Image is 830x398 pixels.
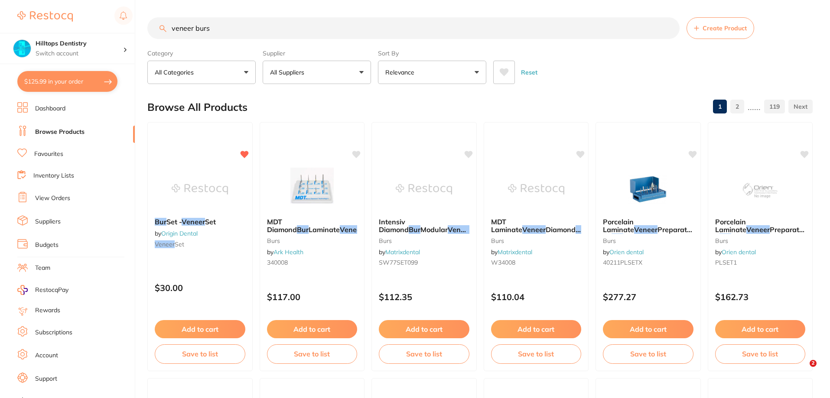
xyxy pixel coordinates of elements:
[522,225,546,234] em: Veneer
[623,233,632,242] span: Kit
[267,217,297,234] span: MDT Diamond
[730,98,744,115] a: 2
[155,283,245,293] p: $30.00
[396,168,452,211] img: Intensiv Diamond Bur Modular Veneer Set 099
[147,101,247,113] h2: Browse All Products
[17,71,117,92] button: $125.99 in your order
[35,351,58,360] a: Account
[719,233,731,242] em: Bur
[379,320,469,338] button: Add to cart
[409,225,420,234] em: Bur
[603,225,697,242] span: Preparation 10
[297,225,309,234] em: Bur
[715,217,746,234] span: Porcelain Laminate
[378,49,486,57] label: Sort By
[34,150,63,159] a: Favourites
[267,259,288,266] span: 340008
[17,6,73,26] a: Restocq Logo
[36,49,123,58] p: Switch account
[491,237,582,244] small: burs
[155,320,245,338] button: Add to cart
[17,285,68,295] a: RestocqPay
[603,237,693,244] small: burs
[715,237,806,244] small: burs
[35,241,59,249] a: Budgets
[603,248,644,256] span: by
[284,168,340,211] img: MDT Diamond Bur Laminate Veneer Kit
[267,292,358,302] p: $117.00
[722,248,756,256] a: Orien dental
[175,240,184,248] span: Set
[518,61,540,84] button: Reset
[491,259,515,266] span: W34008
[620,168,676,211] img: Porcelain Laminate Veneer Preparation 10 Bur Kit
[35,286,68,294] span: RestocqPay
[267,248,303,256] span: by
[687,17,754,39] button: Create Product
[491,218,582,234] b: MDT Laminate Veneer Diamond Bur Kit (10)
[379,248,420,256] span: by
[263,49,371,57] label: Supplier
[634,225,657,234] em: Veneer
[746,225,770,234] em: Veneer
[703,25,747,32] span: Create Product
[715,292,806,302] p: $162.73
[35,104,65,113] a: Dashboard
[609,248,644,256] a: Orien dental
[715,259,737,266] span: PLSET1
[715,248,756,256] span: by
[155,240,175,248] em: Veneer
[155,344,245,363] button: Save to list
[385,68,418,77] p: Relevance
[491,217,522,234] span: MDT Laminate
[155,68,197,77] p: All Categories
[340,225,363,234] em: Veneer
[35,217,61,226] a: Suppliers
[147,17,680,39] input: Search Products
[35,375,57,383] a: Support
[448,225,471,234] em: Veneer
[508,168,564,211] img: MDT Laminate Veneer Diamond Bur Kit (10)
[147,49,256,57] label: Category
[491,344,582,363] button: Save to list
[715,344,806,363] button: Save to list
[267,237,358,244] small: burs
[263,61,371,84] button: All Suppliers
[155,218,245,226] b: Bur Set - Veneer Set
[715,225,809,242] span: Preparation 9
[17,11,73,22] img: Restocq Logo
[748,102,761,112] p: ......
[17,285,28,295] img: RestocqPay
[792,360,813,381] iframe: Intercom live chat
[35,194,70,203] a: View Orders
[35,128,85,136] a: Browse Products
[612,233,623,242] em: Bur
[379,344,469,363] button: Save to list
[731,233,740,242] span: Kit
[309,225,340,234] span: Laminate
[155,230,198,237] span: by
[385,248,420,256] a: Matrixdental
[491,292,582,302] p: $110.04
[498,248,532,256] a: Matrixdental
[764,98,785,115] a: 119
[182,217,205,226] em: Veneer
[379,237,469,244] small: burs
[715,218,806,234] b: Porcelain Laminate Veneer Preparation 9 Bur Kit
[420,225,448,234] span: Modular
[13,40,31,57] img: Hilltops Dentistry
[546,225,581,234] span: Diamond
[603,218,693,234] b: Porcelain Laminate Veneer Preparation 10 Bur Kit
[603,344,693,363] button: Save to list
[715,320,806,338] button: Add to cart
[205,217,216,226] span: Set
[379,217,409,234] span: Intensiv Diamond
[810,360,817,367] span: 2
[603,320,693,338] button: Add to cart
[267,320,358,338] button: Add to cart
[33,171,74,180] a: Inventory Lists
[35,328,72,337] a: Subscriptions
[378,61,486,84] button: Relevance
[267,218,358,234] b: MDT Diamond Bur Laminate Veneer Kit
[36,39,123,48] h4: Hilltops Dentistry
